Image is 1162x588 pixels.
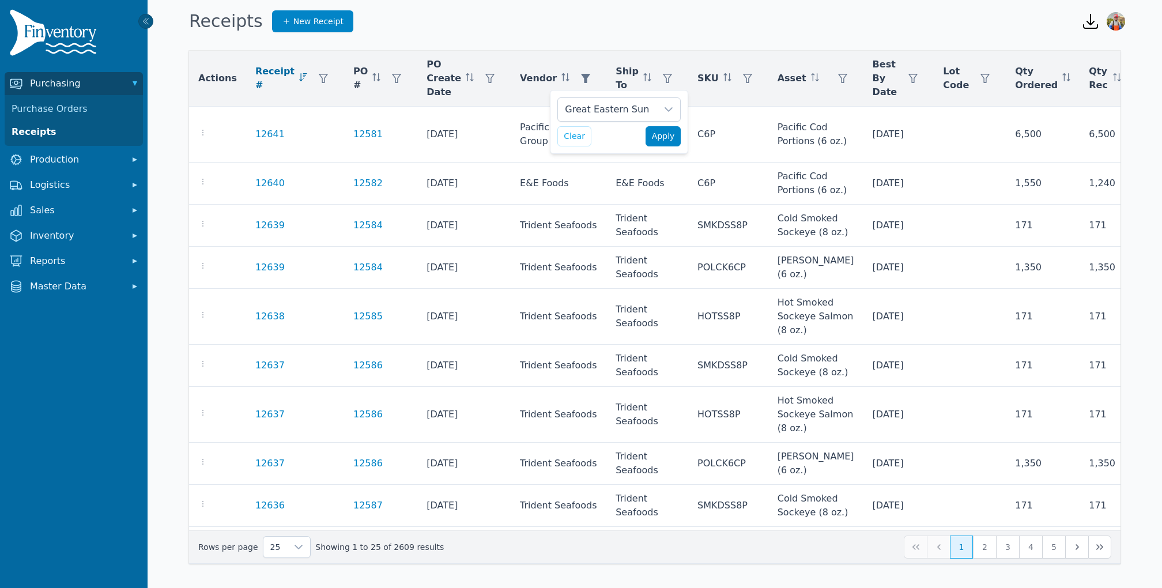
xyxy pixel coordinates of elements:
td: Trident Seafoods [606,289,688,345]
td: [DATE] [417,443,511,485]
a: 12585 [353,310,383,323]
td: Trident Seafoods [511,345,606,387]
span: SKU [697,71,719,85]
td: C6P [688,163,768,205]
td: HOTSS8P [688,387,768,443]
td: 171 [1006,289,1080,345]
div: Great Eastern Sun [558,98,657,121]
button: Purchasing [5,72,143,95]
td: Cold Smoked Sockeye (8 oz.) [768,345,863,387]
td: 171 [1006,345,1080,387]
td: Cold Smoked Sockeye (8 oz.) [768,485,863,527]
a: 12582 [353,176,383,190]
a: 12584 [353,218,383,232]
span: Best By Date [873,58,897,99]
td: Trident Seafoods [606,247,688,289]
td: 171 [1080,485,1130,527]
td: Pacific Seafood Group [511,107,606,163]
span: Qty Ordered [1015,65,1058,92]
a: 12638 [255,310,285,323]
td: C6P [688,107,768,163]
td: 1,350 [1080,247,1130,289]
button: Next Page [1065,536,1088,559]
td: Hot Smoked Sockeye Salmon (8 oz.) [768,527,863,583]
td: 171 [1080,345,1130,387]
span: Reports [30,254,122,268]
td: [PERSON_NAME] (6 oz.) [768,443,863,485]
a: 12639 [255,261,285,274]
span: Rows per page [263,537,288,557]
button: Apply [646,126,681,146]
span: New Receipt [293,16,344,27]
td: [DATE] [417,289,511,345]
td: HOTSS8P [688,289,768,345]
td: 6,500 [1006,107,1080,163]
td: [DATE] [417,205,511,247]
td: 171 [1080,387,1130,443]
a: 12637 [255,457,285,470]
button: Page 4 [1019,536,1042,559]
td: [DATE] [417,527,511,583]
button: Inventory [5,224,143,247]
td: SMKDSS8P [688,485,768,527]
td: Trident Seafoods [511,247,606,289]
td: Trident Seafoods [511,527,606,583]
span: Asset [778,71,806,85]
button: Production [5,148,143,171]
td: Trident Seafoods [511,485,606,527]
a: 12586 [353,359,383,372]
a: Receipts [7,120,141,144]
td: [DATE] [863,485,934,527]
span: PO # [353,65,368,92]
td: 1,350 [1080,443,1130,485]
td: [DATE] [863,387,934,443]
td: Trident Seafoods [511,205,606,247]
td: Trident Seafoods [606,527,688,583]
span: Inventory [30,229,122,243]
span: PO Create Date [427,58,461,99]
a: 12637 [255,359,285,372]
td: HOTSS8P [688,527,768,583]
a: 12640 [255,176,285,190]
td: [DATE] [863,443,934,485]
td: [DATE] [417,345,511,387]
td: [DATE] [863,247,934,289]
a: 12636 [255,499,285,512]
td: Hot Smoked Sockeye Salmon (8 oz.) [768,387,863,443]
a: 12587 [353,499,383,512]
span: Logistics [30,178,122,192]
td: [PERSON_NAME] (6 oz.) [768,247,863,289]
td: [DATE] [863,289,934,345]
td: Trident Seafoods [511,443,606,485]
td: 171 [1006,527,1080,583]
td: 171 [1080,205,1130,247]
td: 1,350 [1006,443,1080,485]
td: 171 [1006,205,1080,247]
a: New Receipt [272,10,353,32]
span: Production [30,153,122,167]
a: 12586 [353,457,383,470]
td: Pacific Cod Portions (6 oz.) [768,107,863,163]
td: [DATE] [417,247,511,289]
td: POLCK6CP [688,443,768,485]
td: [DATE] [417,163,511,205]
a: 12584 [353,261,383,274]
span: Receipt # [255,65,295,92]
td: 171 [1006,387,1080,443]
td: [DATE] [417,107,511,163]
td: [DATE] [863,163,934,205]
button: Master Data [5,275,143,298]
span: Purchasing [30,77,122,91]
td: [DATE] [863,345,934,387]
td: Trident Seafoods [511,289,606,345]
button: Clear [557,126,591,146]
td: Trident Seafoods [606,387,688,443]
button: Last Page [1088,536,1111,559]
td: [DATE] [863,527,934,583]
td: [DATE] [417,387,511,443]
td: Trident Seafoods [606,443,688,485]
a: 12639 [255,218,285,232]
span: Vendor [520,71,557,85]
td: E&E Foods [606,163,688,205]
a: 12641 [255,127,285,141]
